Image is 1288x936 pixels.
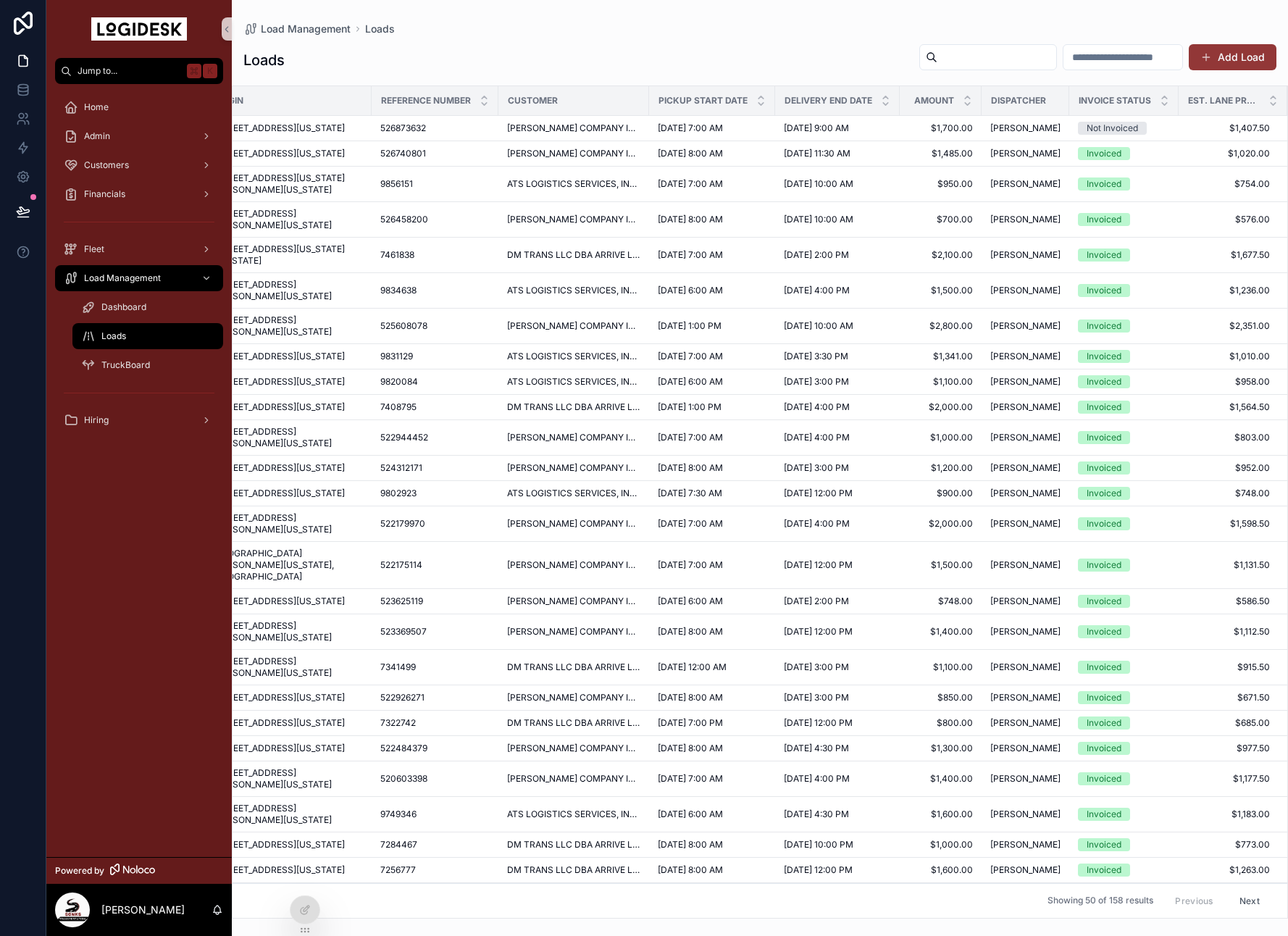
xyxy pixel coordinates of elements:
a: $1,236.00 [1179,285,1270,296]
span: [DATE] 4:00 PM [784,518,850,530]
span: [DATE] 7:00 AM [658,559,723,571]
a: [DATE] 7:00 AM [658,122,766,134]
span: 522175114 [380,559,422,571]
a: ATS LOGISTICS SERVICES, INC. DBA SUREWAY TRANSPORTATION COMPANY & [PERSON_NAME] SPECIALIZED LOGIS... [507,376,640,388]
span: $1,341.00 [908,351,973,362]
a: [DATE] 3:00 PM [784,462,891,474]
span: $1,485.00 [908,148,973,159]
span: 9820084 [380,376,418,388]
span: [DATE] 12:00 PM [784,559,853,571]
a: [DATE] 8:00 AM [658,462,766,474]
a: [DATE] 10:00 AM [784,178,891,190]
a: [DATE] 2:00 PM [784,249,891,261]
a: [PERSON_NAME] [990,122,1061,134]
span: [DATE] 7:00 AM [658,351,723,362]
span: 9834638 [380,285,417,296]
span: $1,100.00 [908,376,973,388]
a: [STREET_ADDRESS][US_STATE] [213,488,363,499]
a: [PERSON_NAME] COMPANY INC. [507,432,640,443]
a: [PERSON_NAME] [990,401,1061,413]
span: [DATE] 1:00 PM [658,401,722,413]
a: [DATE] 7:30 AM [658,488,766,499]
a: [PERSON_NAME] [990,214,1061,225]
span: [STREET_ADDRESS][US_STATE] [213,462,345,474]
a: [STREET_ADDRESS][US_STATE][PERSON_NAME][US_STATE] [213,172,363,196]
a: [PERSON_NAME] [990,488,1061,499]
div: Invoiced [1087,461,1121,475]
span: [STREET_ADDRESS][US_STATE][US_STATE] [213,243,363,267]
span: $1,564.50 [1179,401,1270,413]
a: $2,800.00 [908,320,973,332]
a: [PERSON_NAME] [990,148,1061,159]
span: $2,100.00 [908,249,973,261]
div: Invoiced [1087,147,1121,160]
span: [PERSON_NAME] COMPANY INC. [507,559,640,571]
a: $803.00 [1179,432,1270,443]
div: Invoiced [1087,431,1121,444]
span: [STREET_ADDRESS][US_STATE] [213,488,345,499]
a: [DATE] 4:00 PM [784,285,891,296]
img: App logo [91,17,187,41]
a: [STREET_ADDRESS][US_STATE] [213,122,363,134]
a: [DATE] 6:00 AM [658,376,766,388]
a: Load Management [243,22,351,36]
span: [PERSON_NAME] COMPANY INC. [507,320,640,332]
a: 9856151 [380,178,490,190]
span: [DATE] 6:00 AM [658,376,723,388]
span: [DATE] 1:00 PM [658,320,722,332]
span: [PERSON_NAME] [990,285,1061,296]
a: [PERSON_NAME] COMPANY INC. [507,214,640,225]
a: ATS LOGISTICS SERVICES, INC. DBA SUREWAY TRANSPORTATION COMPANY & [PERSON_NAME] SPECIALIZED LOGIS... [507,488,640,499]
a: $576.00 [1179,214,1270,225]
a: [PERSON_NAME] COMPANY INC. [507,122,640,134]
a: [STREET_ADDRESS][US_STATE] [213,401,363,413]
a: [DATE] 3:00 PM [784,376,891,388]
a: Invoiced [1078,177,1170,191]
span: [STREET_ADDRESS][US_STATE] [213,376,345,388]
a: $952.00 [1179,462,1270,474]
span: Load Management [261,22,351,36]
span: [STREET_ADDRESS][US_STATE] [213,148,345,159]
a: $950.00 [908,178,973,190]
span: [DATE] 10:00 AM [784,178,853,190]
a: [DATE] 12:00 PM [784,559,891,571]
span: [DATE] 7:00 AM [658,122,723,134]
a: TruckBoard [72,352,223,378]
span: 526458200 [380,214,428,225]
a: Invoiced [1078,517,1170,530]
a: [DATE] 4:00 PM [784,518,891,530]
span: Customers [84,159,129,171]
a: Invoiced [1078,487,1170,500]
a: Invoiced [1078,319,1170,333]
a: 522175114 [380,559,490,571]
span: Loads [101,330,126,342]
a: 9831129 [380,351,490,362]
span: $1,598.50 [1179,518,1270,530]
a: Dashboard [72,294,223,320]
a: [PERSON_NAME] [990,376,1061,388]
a: [PERSON_NAME] [990,351,1061,362]
a: [PERSON_NAME] [990,462,1061,474]
span: [PERSON_NAME] COMPANY INC. [507,518,640,530]
div: Invoiced [1087,487,1121,500]
span: Dashboard [101,301,146,313]
a: [STREET_ADDRESS][PERSON_NAME][US_STATE] [213,426,363,449]
a: [PERSON_NAME] [990,178,1061,190]
span: [DATE] 11:30 AM [784,148,850,159]
div: Invoiced [1087,559,1121,572]
a: ATS LOGISTICS SERVICES, INC. DBA SUREWAY TRANSPORTATION COMPANY & [PERSON_NAME] SPECIALIZED LOGIS... [507,351,640,362]
div: Invoiced [1087,401,1121,414]
a: [PERSON_NAME] [990,432,1061,443]
a: $2,000.00 [908,518,973,530]
a: [PERSON_NAME] [990,320,1061,332]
